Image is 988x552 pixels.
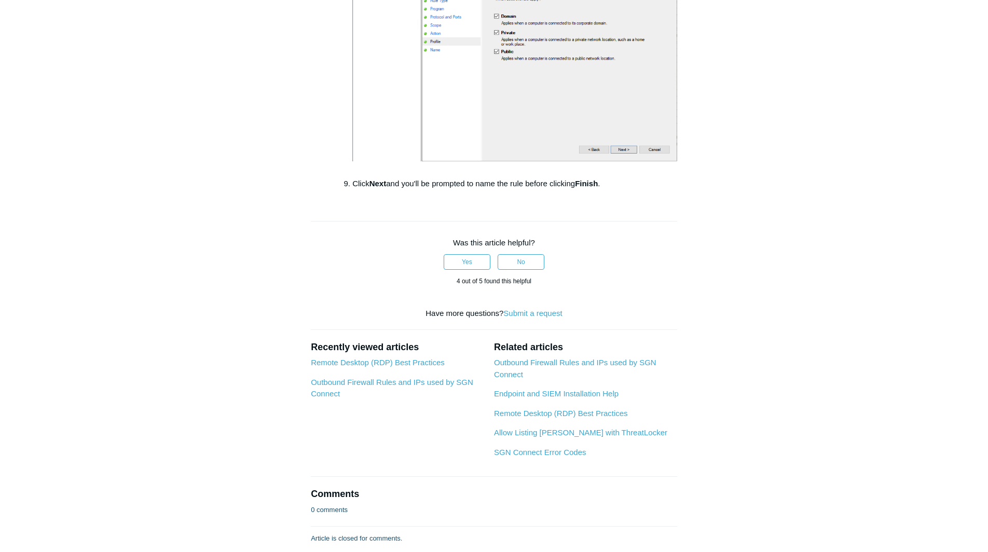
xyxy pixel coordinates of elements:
[311,533,402,544] p: Article is closed for comments.
[311,340,484,354] h2: Recently viewed articles
[498,254,544,270] button: This article was not helpful
[494,448,586,457] a: SGN Connect Error Codes
[311,308,677,320] div: Have more questions?
[453,238,535,247] span: Was this article helpful?
[369,179,387,188] strong: Next
[311,358,445,367] a: Remote Desktop (RDP) Best Practices
[311,487,677,501] h2: Comments
[494,389,619,398] a: Endpoint and SIEM Installation Help
[311,378,473,398] a: Outbound Firewall Rules and IPs used by SGN Connect
[352,177,677,190] li: Click and you'll be prompted to name the rule before clicking .
[494,340,677,354] h2: Related articles
[494,428,667,437] a: Allow Listing [PERSON_NAME] with ThreatLocker
[444,254,490,270] button: This article was helpful
[311,505,348,515] p: 0 comments
[503,309,562,318] a: Submit a request
[494,358,656,379] a: Outbound Firewall Rules and IPs used by SGN Connect
[575,179,598,188] strong: Finish
[457,278,531,285] span: 4 out of 5 found this helpful
[494,409,628,418] a: Remote Desktop (RDP) Best Practices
